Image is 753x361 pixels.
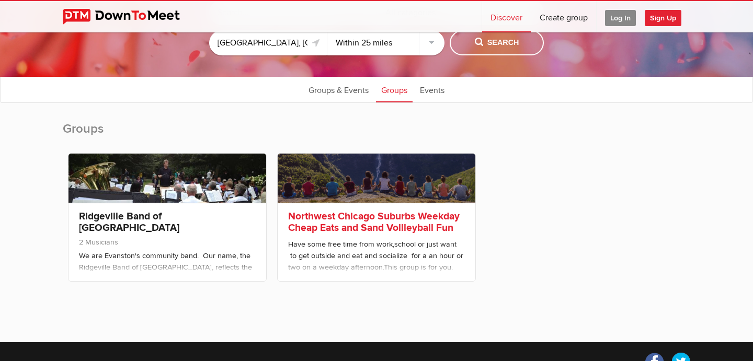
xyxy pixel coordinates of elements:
[597,1,644,32] a: Log In
[63,9,196,25] img: DownToMeet
[63,121,690,148] h2: Groups
[605,10,636,26] span: Log In
[288,239,465,295] div: Have some free time from work,school or just want to get outside and eat and socialize for a an h...
[303,76,374,102] a: Groups & Events
[531,1,596,32] a: Create group
[288,210,460,246] a: Northwest Chicago Suburbs Weekday Cheap Eats and Sand Vollleyball Fun Group
[450,30,544,55] button: Search
[475,37,519,49] span: Search
[482,1,531,32] a: Discover
[376,76,413,102] a: Groups
[645,1,690,32] a: Sign Up
[209,30,327,55] input: Location or ZIP-Code
[645,10,681,26] span: Sign Up
[79,238,118,247] span: 2 Musicians
[415,76,450,102] a: Events
[79,210,179,234] a: Ridgeville Band of [GEOGRAPHIC_DATA]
